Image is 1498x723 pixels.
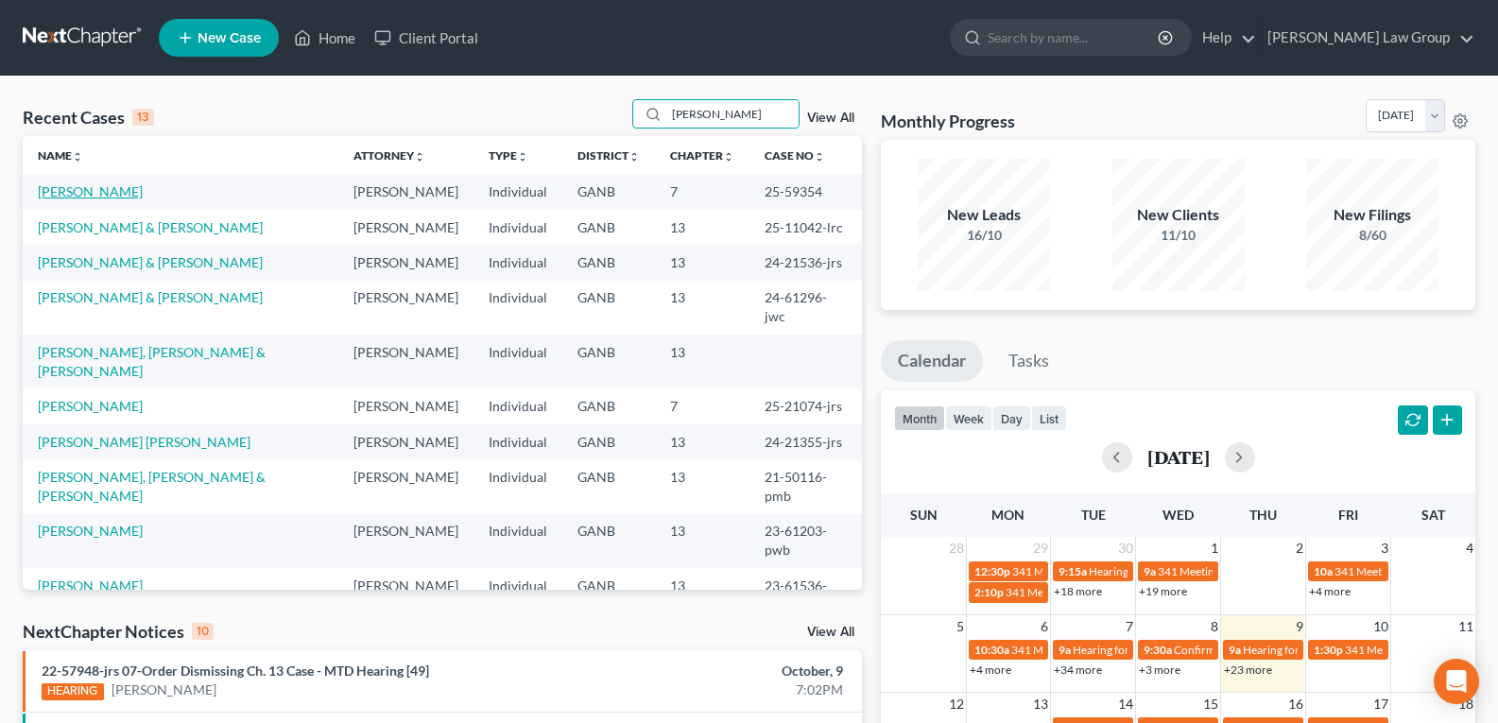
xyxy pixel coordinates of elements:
td: [PERSON_NAME] [338,281,474,335]
td: 21-50116-pmb [749,459,862,513]
a: +3 more [1139,663,1180,677]
span: 9a [1229,643,1241,657]
a: Help [1193,21,1256,55]
a: [PERSON_NAME] [38,398,143,414]
td: 13 [655,335,749,388]
td: 25-21074-jrs [749,388,862,423]
a: [PERSON_NAME] & [PERSON_NAME] [38,219,263,235]
a: [PERSON_NAME] [PERSON_NAME] [38,434,250,450]
a: +4 more [1309,584,1351,598]
button: list [1031,405,1067,431]
a: [PERSON_NAME] & [PERSON_NAME] [38,289,263,305]
span: 28 [947,537,966,559]
a: [PERSON_NAME] [112,680,216,699]
td: 7 [655,388,749,423]
span: 29 [1031,537,1050,559]
span: 17 [1371,693,1390,715]
span: Sun [910,507,938,523]
span: 8 [1209,615,1220,638]
td: 7 [655,174,749,209]
div: New Leads [918,204,1050,226]
span: 10:30a [974,643,1009,657]
td: [PERSON_NAME] [338,335,474,388]
span: Thu [1249,507,1277,523]
div: 8/60 [1306,226,1438,245]
i: unfold_more [517,151,528,163]
td: 24-61296-jwc [749,281,862,335]
td: Individual [474,174,562,209]
td: Individual [474,459,562,513]
span: Hearing for [PERSON_NAME] [1073,643,1220,657]
i: unfold_more [414,151,425,163]
td: [PERSON_NAME] [338,514,474,568]
span: 7 [1124,615,1135,638]
a: Case Nounfold_more [765,148,825,163]
td: [PERSON_NAME] [338,174,474,209]
a: Typeunfold_more [489,148,528,163]
div: NextChapter Notices [23,620,214,643]
span: 10 [1371,615,1390,638]
a: Nameunfold_more [38,148,83,163]
td: Individual [474,568,562,622]
a: [PERSON_NAME] Law Group [1258,21,1474,55]
span: Hearing for [PERSON_NAME] [1089,564,1236,578]
td: Individual [474,424,562,459]
a: Chapterunfold_more [670,148,734,163]
span: 30 [1116,537,1135,559]
td: Individual [474,388,562,423]
div: 7:02PM [589,680,843,699]
span: Hearing for [PERSON_NAME] & [PERSON_NAME] [1243,643,1490,657]
span: 9a [1144,564,1156,578]
h3: Monthly Progress [881,110,1015,132]
a: +4 more [970,663,1011,677]
a: [PERSON_NAME] & [PERSON_NAME] [38,254,263,270]
td: GANB [562,424,655,459]
a: [PERSON_NAME] [38,183,143,199]
td: 23-61536-jwc [749,568,862,622]
td: Individual [474,210,562,245]
i: unfold_more [72,151,83,163]
div: 10 [192,623,214,640]
span: 13 [1031,693,1050,715]
span: Confirmation Hearing for [PERSON_NAME] & [PERSON_NAME] [1174,643,1490,657]
span: 341 Meeting for [PERSON_NAME] [1011,643,1181,657]
td: GANB [562,459,655,513]
a: Attorneyunfold_more [353,148,425,163]
span: Sat [1421,507,1445,523]
span: New Case [198,31,261,45]
td: 13 [655,245,749,280]
span: 5 [955,615,966,638]
td: GANB [562,210,655,245]
a: +34 more [1054,663,1102,677]
td: 25-59354 [749,174,862,209]
td: 13 [655,210,749,245]
span: 1 [1209,537,1220,559]
span: 9 [1294,615,1305,638]
span: Wed [1162,507,1194,523]
a: Calendar [881,340,983,382]
td: GANB [562,388,655,423]
td: 24-21536-jrs [749,245,862,280]
td: GANB [562,245,655,280]
a: Tasks [991,340,1066,382]
td: GANB [562,174,655,209]
td: 13 [655,281,749,335]
a: 22-57948-jrs 07-Order Dismissing Ch. 13 Case - MTD Hearing [49] [42,663,429,679]
div: 13 [132,109,154,126]
span: 9:30a [1144,643,1172,657]
span: 15 [1201,693,1220,715]
a: [PERSON_NAME], [PERSON_NAME] & [PERSON_NAME] [38,469,266,504]
td: [PERSON_NAME] [338,245,474,280]
span: 12:30p [974,564,1010,578]
a: Home [284,21,365,55]
td: [PERSON_NAME] [338,388,474,423]
span: 11 [1456,615,1475,638]
a: +18 more [1054,584,1102,598]
td: Individual [474,245,562,280]
span: Mon [991,507,1024,523]
div: October, 9 [589,662,843,680]
td: [PERSON_NAME] [338,210,474,245]
td: 13 [655,568,749,622]
span: 16 [1286,693,1305,715]
div: Recent Cases [23,106,154,129]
